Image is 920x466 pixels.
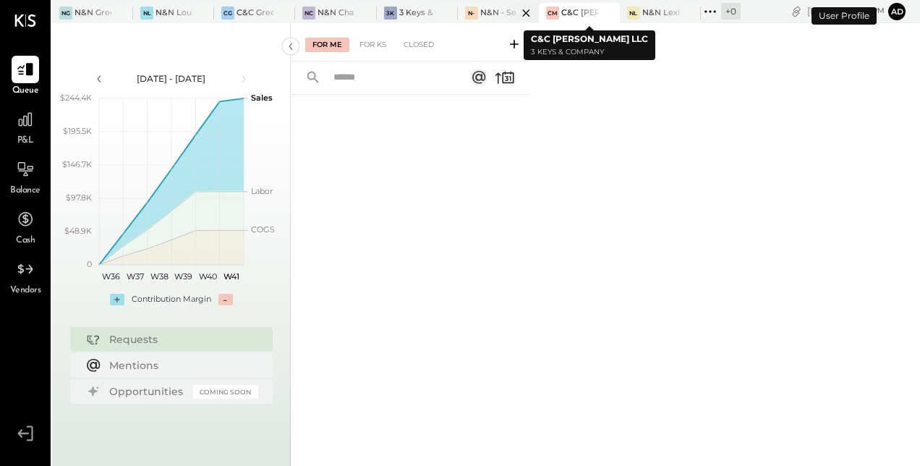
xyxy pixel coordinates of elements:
b: C&C [PERSON_NAME] LLC [531,33,648,44]
div: Coming Soon [193,385,258,399]
p: 3 Keys & Company [531,46,648,59]
text: $146.7K [62,159,92,169]
text: W40 [198,271,216,281]
div: CG [221,7,234,20]
div: + [110,294,124,305]
text: $195.5K [63,126,92,136]
a: Balance [1,156,50,198]
div: 3K [384,7,397,20]
span: pm [872,6,885,16]
div: Requests [109,332,251,347]
div: Closed [396,38,441,52]
span: Cash [16,234,35,247]
text: W41 [223,271,239,281]
div: NL [140,7,153,20]
button: ad [888,3,906,20]
text: Labor [251,186,273,196]
div: NL [627,7,640,20]
div: Mentions [109,358,251,373]
a: P&L [1,106,50,148]
a: Cash [1,206,50,247]
div: N&N Louisville, LLC [156,7,192,19]
text: $48.9K [64,226,92,236]
div: copy link [789,4,804,19]
text: W39 [174,271,192,281]
span: Vendors [10,284,41,297]
a: Queue [1,56,50,98]
span: Balance [10,185,41,198]
span: Queue [12,85,39,98]
div: N&N Greenville, LLC [74,7,111,19]
div: N&N Chattanooga, LLC [318,7,354,19]
span: 12 : 04 [841,4,870,18]
div: N&N Lexington, LLC [642,7,679,19]
div: For KS [352,38,393,52]
div: [DATE] [807,4,885,18]
div: C&C Greenville Main, LLC [237,7,273,19]
div: User Profile [812,7,877,25]
div: NC [302,7,315,20]
div: For Me [305,38,349,52]
div: - [218,294,233,305]
div: N&N - Senoia & Corporate [480,7,517,19]
div: Contribution Margin [132,294,211,305]
div: NG [59,7,72,20]
text: W38 [150,271,168,281]
div: + 0 [721,3,741,20]
text: Sales [251,93,273,103]
div: Opportunities [109,384,186,399]
div: N- [465,7,478,20]
text: $97.8K [66,192,92,203]
a: Vendors [1,255,50,297]
text: $244.4K [60,93,92,103]
div: CM [546,7,559,20]
div: C&C [PERSON_NAME] LLC [561,7,598,19]
span: P&L [17,135,34,148]
div: [DATE] - [DATE] [110,72,233,85]
div: 3 Keys & Company [399,7,436,19]
text: W37 [127,271,144,281]
text: W36 [102,271,120,281]
text: COGS [251,224,275,234]
text: 0 [87,259,92,269]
